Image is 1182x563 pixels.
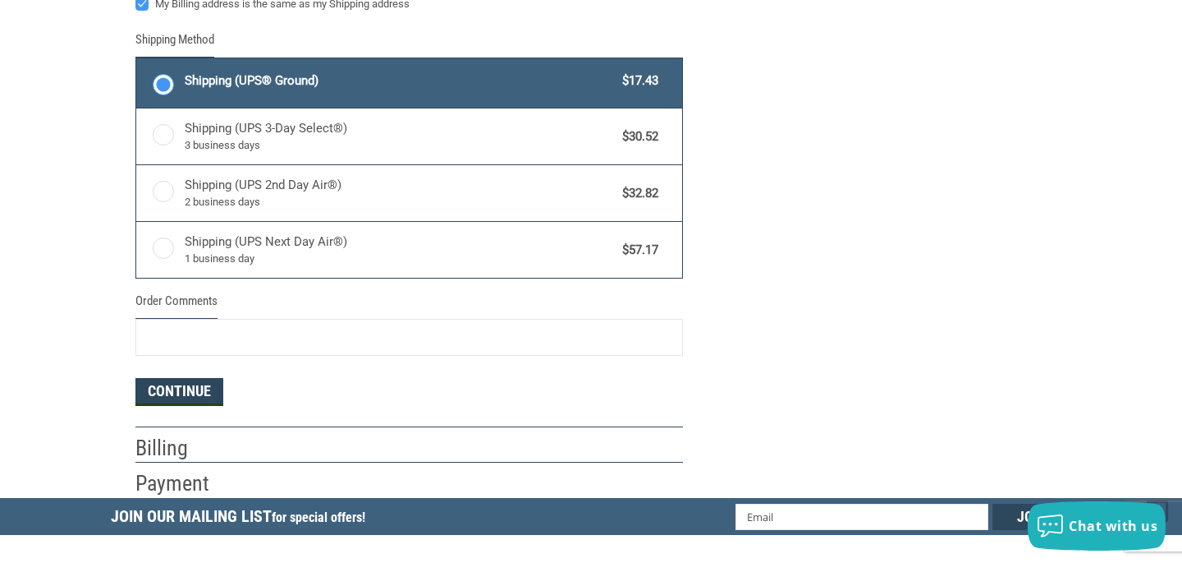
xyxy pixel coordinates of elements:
[185,176,615,210] span: Shipping (UPS 2nd Day Air®)
[185,137,615,154] span: 3 business days
[135,30,214,58] legend: Shipping Method
[111,498,373,540] h5: Join Our Mailing List
[185,194,615,210] span: 2 business days
[185,251,615,267] span: 1 business day
[1069,517,1157,535] span: Chat with us
[614,184,658,203] span: $32.82
[614,241,658,260] span: $57.17
[135,378,223,406] button: Continue
[735,504,989,530] input: Email
[614,72,658,90] span: $17.43
[135,292,218,319] legend: Order Comments
[272,510,365,525] span: for special offers!
[614,127,658,146] span: $30.52
[185,72,615,90] span: Shipping (UPS® Ground)
[135,470,231,497] h2: Payment
[185,119,615,154] span: Shipping (UPS 3-Day Select®)
[992,504,1071,530] input: Join
[1028,501,1166,551] button: Chat with us
[135,435,231,462] h2: Billing
[185,233,615,267] span: Shipping (UPS Next Day Air®)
